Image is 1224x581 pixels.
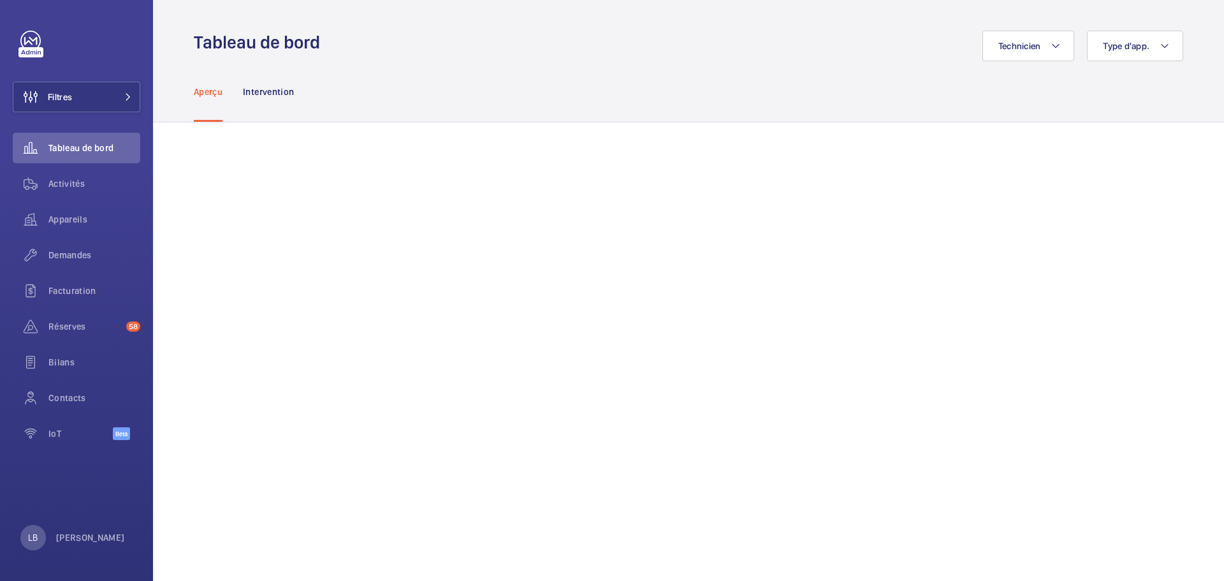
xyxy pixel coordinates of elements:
[56,531,125,544] p: [PERSON_NAME]
[13,82,140,112] button: Filtres
[48,213,140,226] span: Appareils
[48,356,140,369] span: Bilans
[48,91,72,103] span: Filtres
[28,531,38,544] p: LB
[194,85,222,98] p: Aperçu
[48,249,140,261] span: Demandes
[126,321,140,332] span: 58
[48,142,140,154] span: Tableau de bord
[1103,41,1149,51] span: Type d'app.
[48,427,113,440] span: IoT
[982,31,1075,61] button: Technicien
[1087,31,1183,61] button: Type d'app.
[243,85,294,98] p: Intervention
[48,392,140,404] span: Contacts
[194,31,328,54] h1: Tableau de bord
[48,284,140,297] span: Facturation
[48,320,121,333] span: Réserves
[113,427,130,440] span: Beta
[48,177,140,190] span: Activités
[998,41,1041,51] span: Technicien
